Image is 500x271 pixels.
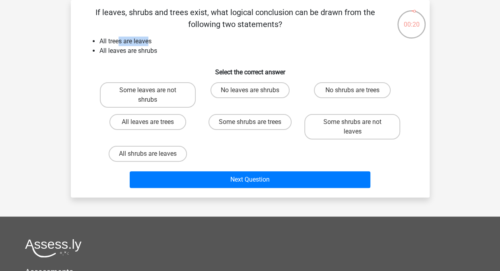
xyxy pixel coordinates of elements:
[99,37,417,46] li: All trees are leaves
[109,146,187,162] label: All shrubs are leaves
[304,114,400,139] label: Some shrubs are not leaves
[25,239,82,257] img: Assessly logo
[99,46,417,56] li: All leaves are shrubs
[314,82,391,98] label: No shrubs are trees
[397,10,426,29] div: 00:20
[130,171,370,188] button: Next Question
[208,114,292,130] label: Some shrubs are trees
[109,114,186,130] label: All leaves are trees
[84,6,387,30] p: If leaves, shrubs and trees exist, what logical conclusion can be drawn from the following two st...
[100,82,196,108] label: Some leaves are not shrubs
[84,62,417,76] h6: Select the correct answer
[210,82,290,98] label: No leaves are shrubs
